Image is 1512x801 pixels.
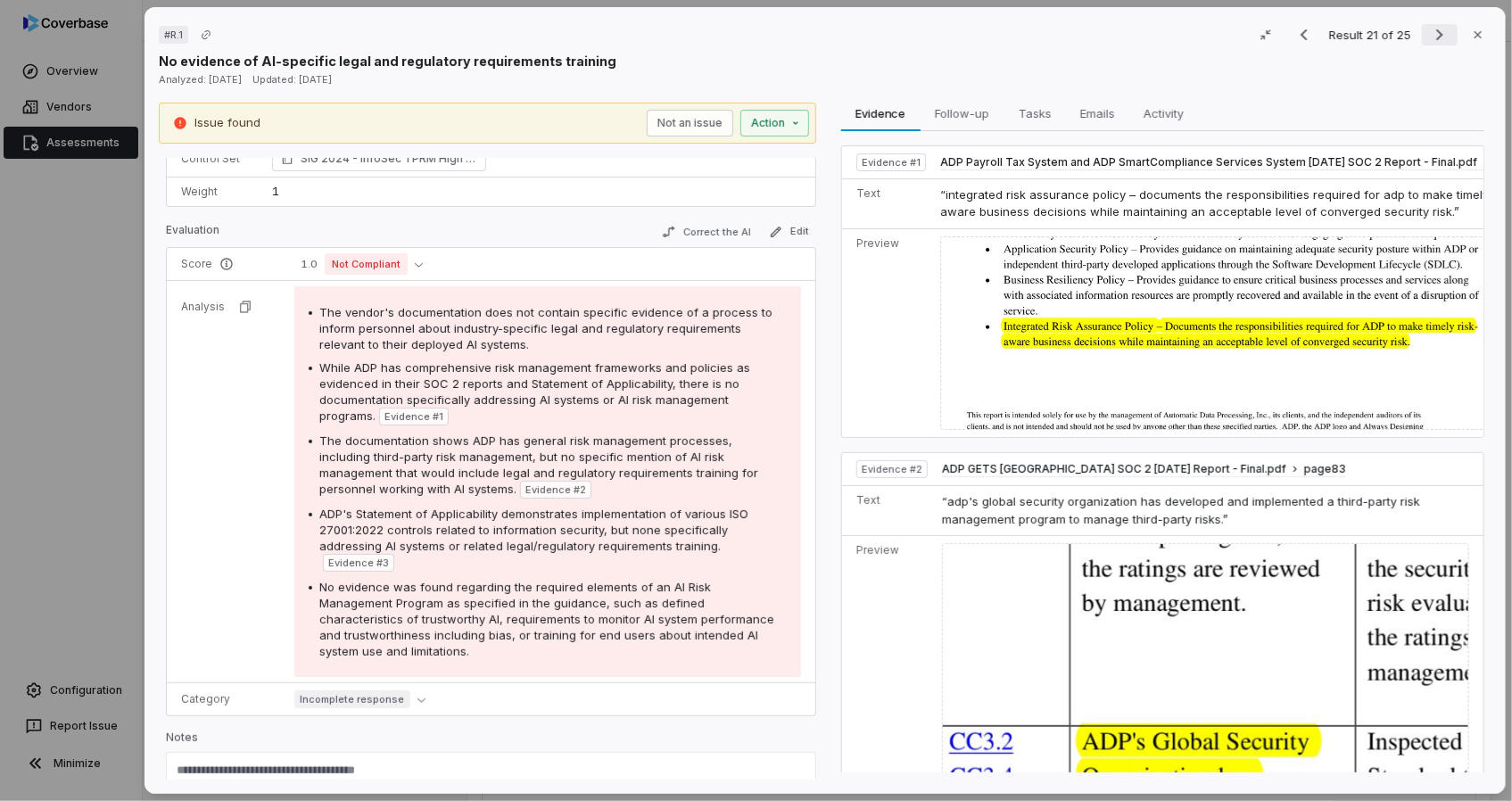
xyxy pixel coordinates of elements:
[164,28,183,42] span: # R.1
[1328,25,1414,45] p: Result 21 of 25
[319,434,758,496] span: The documentation shows ADP has general risk management processes, including third-party risk man...
[525,483,586,497] span: Evidence # 2
[384,409,443,424] span: Evidence # 1
[328,556,389,570] span: Evidence # 3
[761,221,815,243] button: Edit
[166,223,219,244] p: Evaluation
[159,73,242,86] span: Analyzed: [DATE]
[1285,24,1321,45] button: Previous result
[942,494,1420,526] span: “adp's global security organization has developed and implemented a third-party risk management p...
[319,580,774,658] span: No evidence was found regarding the required elements of an AI Risk Management Program as specifi...
[272,184,279,198] span: 1
[181,152,244,166] p: Control Set
[1136,102,1190,125] span: Activity
[940,155,1477,169] span: ADP Payroll Tax System and ADP SmartCompliance Services System [DATE] SOC 2 Report - Final.pdf
[739,110,808,136] button: Action
[1421,24,1457,45] button: Next result
[319,507,748,553] span: ADP's Statement of Applicability demonstrates implementation of various ISO 27001:2022 controls r...
[294,690,410,708] span: Incomplete response
[252,73,332,86] span: Updated: [DATE]
[325,253,408,275] span: Not Compliant
[861,155,920,169] span: Evidence # 1
[942,462,1346,477] button: ADP GETS [GEOGRAPHIC_DATA] SOC 2 [DATE] Report - Final.pdfpage83
[1072,102,1121,125] span: Emails
[301,150,477,168] span: SIG 2024 - InfoSec TPRM High Framework
[194,114,260,132] p: Issue found
[646,110,732,136] button: Not an issue
[181,257,266,271] p: Score
[841,486,934,536] td: Text
[841,228,932,437] td: Preview
[848,102,913,125] span: Evidence
[1304,462,1346,476] span: page 83
[166,731,816,752] p: Notes
[861,462,921,476] span: Evidence # 2
[319,305,773,351] span: The vendor's documentation does not contain specific evidence of a process to inform personnel ab...
[928,102,996,125] span: Follow-up
[1011,102,1058,125] span: Tasks
[181,692,266,706] p: Category
[942,462,1286,476] span: ADP GETS [GEOGRAPHIC_DATA] SOC 2 [DATE] Report - Final.pdf
[159,52,616,70] p: No evidence of AI-specific legal and regulatory requirements training
[319,360,750,423] span: While ADP has comprehensive risk management frameworks and policies as evidenced in their SOC 2 r...
[654,221,757,243] button: Correct the AI
[190,19,222,51] button: Copy link
[181,300,225,314] p: Analysis
[181,185,244,199] p: Weight
[294,253,430,275] button: 1.0Not Compliant
[841,178,932,228] td: Text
